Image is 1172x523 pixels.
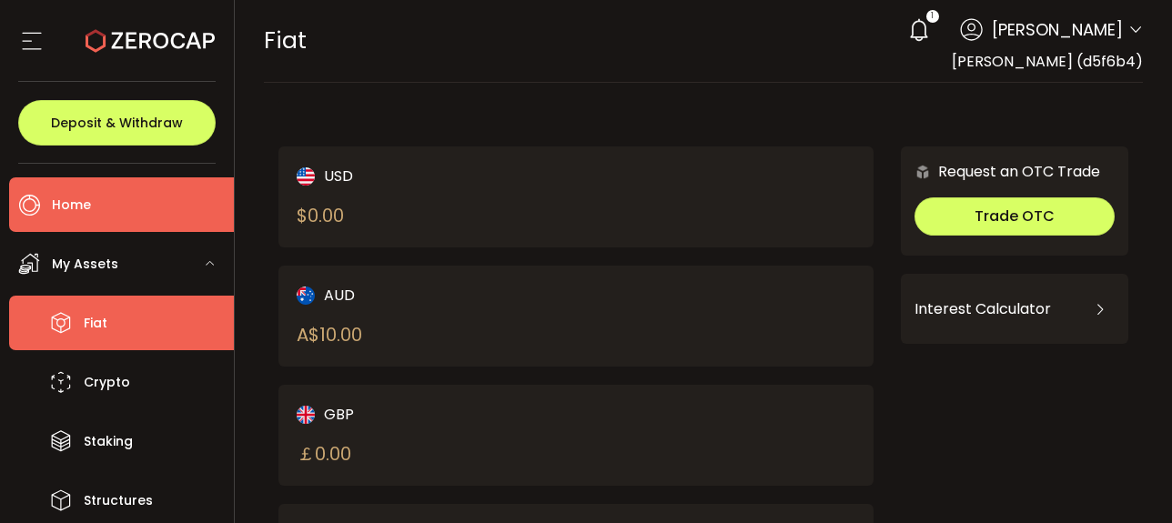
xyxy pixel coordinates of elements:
img: 6nGpN7MZ9FLuBP83NiajKbTRY4UzlzQtBKtCrLLspmCkSvCZHBKvY3NxgQaT5JnOQREvtQ257bXeeSTueZfAPizblJ+Fe8JwA... [914,164,931,180]
div: Interest Calculator [914,287,1115,331]
span: [PERSON_NAME] (d5f6b4) [952,51,1143,72]
div: ￡ 0.00 [297,440,351,468]
div: Request an OTC Trade [901,160,1100,183]
span: Structures [84,488,153,514]
span: Fiat [84,310,107,337]
span: Trade OTC [975,206,1055,226]
span: Crypto [84,369,130,396]
span: Fiat [264,25,307,56]
div: A$ 10.00 [297,321,362,348]
img: gbp_portfolio.svg [297,406,315,424]
img: aud_portfolio.svg [297,287,315,305]
img: usd_portfolio.svg [297,167,315,186]
div: USD [297,165,548,187]
iframe: Chat Widget [960,327,1172,523]
div: $ 0.00 [297,202,344,229]
button: Trade OTC [914,197,1115,236]
span: Home [52,192,91,218]
span: Deposit & Withdraw [51,116,183,129]
div: GBP [297,403,548,426]
span: My Assets [52,251,118,277]
button: Deposit & Withdraw [18,100,216,146]
span: 1 [931,10,934,23]
span: [PERSON_NAME] [992,17,1123,42]
div: AUD [297,284,548,307]
span: Staking [84,428,133,455]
